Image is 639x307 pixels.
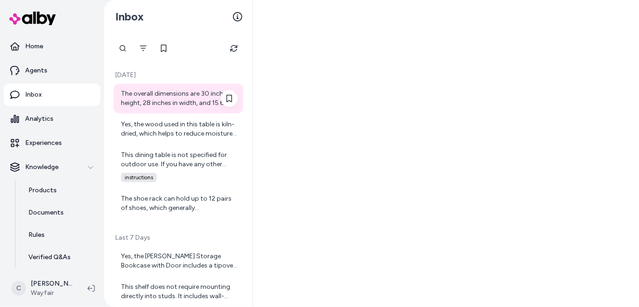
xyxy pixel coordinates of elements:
p: Verified Q&As [28,253,71,262]
a: Home [4,35,100,58]
a: The overall dimensions are 30 inches in height, 28 inches in width, and 15.6 inches in depth. [113,84,243,113]
a: Experiences [4,132,100,154]
p: Knowledge [25,163,59,172]
a: Documents [19,202,100,224]
p: [DATE] [113,71,243,80]
span: instructions [121,173,157,182]
p: Experiences [25,138,62,148]
p: Inbox [25,90,42,99]
div: This shelf does not require mounting directly into studs. It includes wall-mounting hardware and ... [121,282,238,301]
p: [PERSON_NAME] [31,279,73,288]
a: This dining table is not specified for outdoor use. If you have any other questions or need help ... [113,145,243,188]
a: The shoe rack can hold up to 12 pairs of shoes, which generally accommodates a variety of shoe ty... [113,189,243,218]
a: Agents [4,59,100,82]
p: Agents [25,66,47,75]
a: Verified Q&As [19,246,100,268]
div: This dining table is not specified for outdoor use. If you have any other questions or need help ... [121,150,238,169]
a: Inbox [4,84,100,106]
a: Yes, the wood used in this table is kiln-dried, which helps to reduce moisture content and preven... [113,114,243,144]
button: Refresh [225,39,243,58]
span: Wayfair [31,288,73,298]
a: Analytics [4,108,100,130]
p: Documents [28,208,64,217]
a: Yes, the [PERSON_NAME] Storage Bookcase with Door includes a tipover restraint device, which typi... [113,246,243,276]
a: Products [19,179,100,202]
button: C[PERSON_NAME]Wayfair [6,274,80,303]
h2: Inbox [115,10,144,24]
p: Products [28,186,57,195]
button: Knowledge [4,156,100,178]
button: Filter [134,39,153,58]
a: Rules [19,224,100,246]
div: The overall dimensions are 30 inches in height, 28 inches in width, and 15.6 inches in depth. [121,89,238,108]
p: Last 7 Days [113,233,243,242]
div: Yes, the wood used in this table is kiln-dried, which helps to reduce moisture content and preven... [121,120,238,138]
img: alby Logo [9,12,56,25]
div: Yes, the [PERSON_NAME] Storage Bookcase with Door includes a tipover restraint device, which typi... [121,252,238,270]
p: Home [25,42,43,51]
p: Rules [28,230,45,240]
p: Analytics [25,114,53,124]
span: C [11,281,26,296]
div: The shoe rack can hold up to 12 pairs of shoes, which generally accommodates a variety of shoe ty... [121,194,238,213]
